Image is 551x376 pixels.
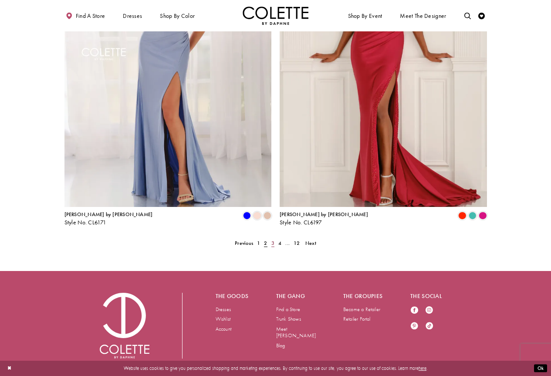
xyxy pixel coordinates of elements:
[233,238,255,248] a: Prev Page
[257,240,260,247] span: 1
[292,238,302,248] a: 12
[243,7,309,25] a: Visit Home Page
[255,238,262,248] a: 1
[47,364,504,373] p: Website uses cookies to give you personalized shopping and marketing experiences. By continuing t...
[276,315,301,322] a: Trunk Shows
[425,306,433,315] a: Visit our Instagram - Opens in new tab
[64,7,107,25] a: Find a store
[285,240,290,247] span: ...
[534,364,547,373] button: Submit Dialog
[271,240,274,247] span: 3
[216,306,231,313] a: Dresses
[243,7,309,25] img: Colette by Daphne
[343,306,380,313] a: Become a Retailer
[269,238,276,248] a: 3
[280,212,368,226] div: Colette by Daphne Style No. CL6197
[400,13,446,19] span: Meet the designer
[303,238,318,248] a: Next Page
[346,7,384,25] span: Shop By Event
[64,212,153,226] div: Colette by Daphne Style No. CL6171
[264,240,267,247] span: 2
[123,13,142,19] span: Dresses
[76,13,105,19] span: Find a store
[280,211,368,218] span: [PERSON_NAME] by [PERSON_NAME]
[284,238,292,248] a: ...
[343,293,384,299] h5: The groupies
[276,306,300,313] a: Find a Store
[278,240,281,247] span: 4
[243,212,251,220] i: Blue
[216,325,231,332] a: Account
[216,315,231,322] a: Wishlist
[479,212,487,220] i: Fuchsia
[262,238,269,248] span: Current page
[276,293,317,299] h5: The gang
[235,240,253,247] span: Previous
[463,7,473,25] a: Toggle search
[264,212,271,220] i: Champagne
[419,365,426,371] a: here
[121,7,144,25] span: Dresses
[160,13,195,19] span: Shop by color
[343,315,371,322] a: Retailer Portal
[469,212,477,220] i: Turquoise
[425,322,433,331] a: Visit our TikTok - Opens in new tab
[64,219,107,226] span: Style No. CL6171
[280,219,322,226] span: Style No. CL6197
[399,7,448,25] a: Meet the designer
[305,240,316,247] span: Next
[410,322,419,331] a: Visit our Pinterest - Opens in new tab
[294,240,300,247] span: 12
[277,238,284,248] a: 4
[477,7,487,25] a: Check Wishlist
[276,342,285,349] a: Blog
[410,306,419,315] a: Visit our Facebook - Opens in new tab
[159,7,196,25] span: Shop by color
[253,212,261,220] i: Blush
[100,293,149,358] img: Colette by Daphne
[64,211,153,218] span: [PERSON_NAME] by [PERSON_NAME]
[100,293,149,358] a: Visit Colette by Daphne Homepage
[4,362,15,374] button: Close Dialog
[348,13,382,19] span: Shop By Event
[458,212,466,220] i: Scarlet
[407,303,443,334] ul: Follow us
[216,293,250,299] h5: The goods
[410,293,451,299] h5: The social
[276,325,316,339] a: Meet [PERSON_NAME]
